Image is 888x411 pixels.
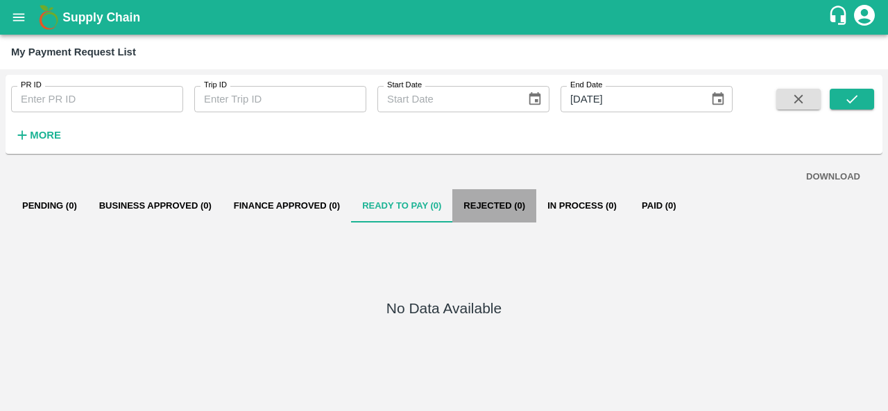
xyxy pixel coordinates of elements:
[11,86,183,112] input: Enter PR ID
[828,5,852,30] div: customer-support
[223,189,351,222] button: Finance Approved (0)
[3,1,35,33] button: open drawer
[11,123,65,147] button: More
[561,86,699,112] input: End Date
[35,3,62,31] img: logo
[30,130,61,141] strong: More
[386,299,502,318] h5: No Data Available
[852,3,877,32] div: account of current user
[377,86,516,112] input: Start Date
[801,165,866,189] button: DOWNLOAD
[536,189,628,222] button: In Process (0)
[351,189,452,222] button: Ready To Pay (0)
[194,86,366,112] input: Enter Trip ID
[62,8,828,27] a: Supply Chain
[522,86,548,112] button: Choose date
[21,80,42,91] label: PR ID
[570,80,602,91] label: End Date
[62,10,140,24] b: Supply Chain
[628,189,690,222] button: Paid (0)
[452,189,536,222] button: Rejected (0)
[11,43,136,61] div: My Payment Request List
[11,189,88,222] button: Pending (0)
[387,80,422,91] label: Start Date
[705,86,731,112] button: Choose date, selected date is Sep 17, 2025
[88,189,223,222] button: Business Approved (0)
[204,80,227,91] label: Trip ID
